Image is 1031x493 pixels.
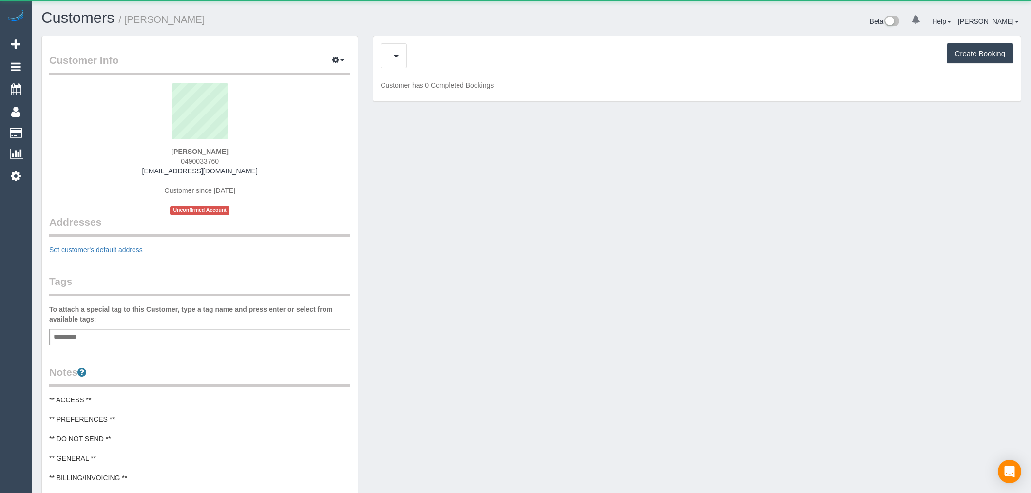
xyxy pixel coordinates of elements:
[181,157,219,165] span: 0490033760
[958,18,1019,25] a: [PERSON_NAME]
[870,18,900,25] a: Beta
[883,16,899,28] img: New interface
[119,14,205,25] small: / [PERSON_NAME]
[49,53,350,75] legend: Customer Info
[165,187,235,194] span: Customer since [DATE]
[170,206,229,214] span: Unconfirmed Account
[171,148,228,155] strong: [PERSON_NAME]
[49,304,350,324] label: To attach a special tag to this Customer, type a tag name and press enter or select from availabl...
[381,80,1013,90] p: Customer has 0 Completed Bookings
[932,18,951,25] a: Help
[142,167,258,175] a: [EMAIL_ADDRESS][DOMAIN_NAME]
[49,246,143,254] a: Set customer's default address
[998,460,1021,483] div: Open Intercom Messenger
[6,10,25,23] img: Automaid Logo
[947,43,1013,64] button: Create Booking
[41,9,115,26] a: Customers
[49,365,350,387] legend: Notes
[49,274,350,296] legend: Tags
